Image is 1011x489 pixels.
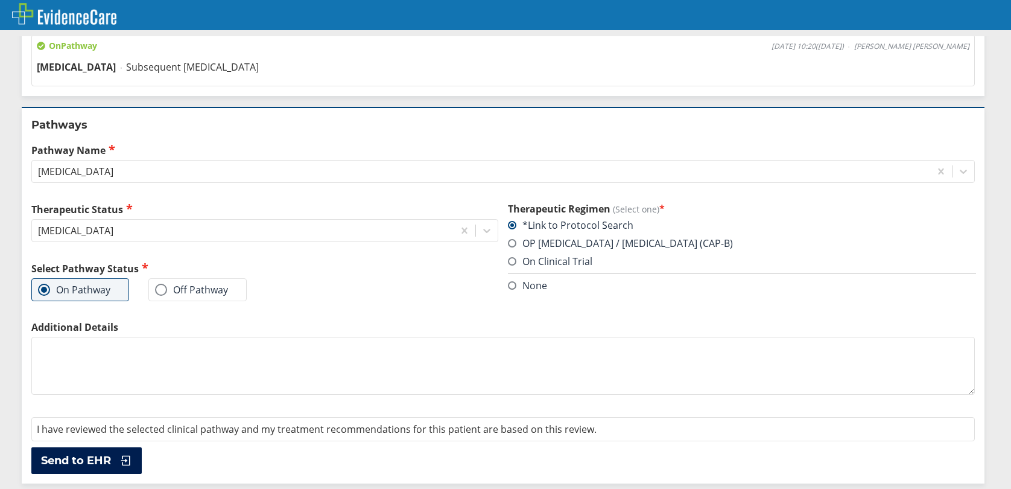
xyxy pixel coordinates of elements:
div: [MEDICAL_DATA] [38,224,113,237]
span: [PERSON_NAME] [PERSON_NAME] [854,42,969,51]
span: I have reviewed the selected clinical pathway and my treatment recommendations for this patient a... [37,423,597,436]
h3: Therapeutic Regimen [508,202,975,216]
div: [MEDICAL_DATA] [38,165,113,178]
span: [DATE] 10:20 ( [DATE] ) [772,42,844,51]
h2: Select Pathway Status [31,261,498,275]
span: On Pathway [37,40,97,52]
button: Send to EHR [31,447,142,474]
span: Send to EHR [41,453,111,468]
label: Therapeutic Status [31,202,498,216]
label: Pathway Name [31,143,975,157]
img: EvidenceCare [12,3,116,25]
label: *Link to Protocol Search [508,219,633,232]
label: None [508,279,547,292]
span: Subsequent [MEDICAL_DATA] [126,60,259,74]
label: OP [MEDICAL_DATA] / [MEDICAL_DATA] (CAP-B) [508,237,733,250]
label: On Pathway [38,284,110,296]
h2: Pathways [31,118,975,132]
label: On Clinical Trial [508,255,592,268]
label: Additional Details [31,321,975,334]
label: Off Pathway [155,284,228,296]
span: [MEDICAL_DATA] [37,60,116,74]
span: (Select one) [613,203,659,215]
